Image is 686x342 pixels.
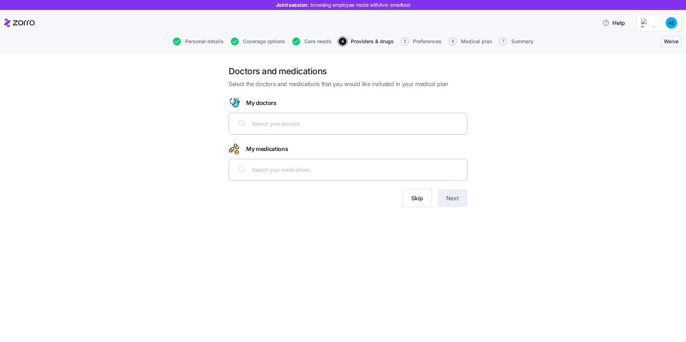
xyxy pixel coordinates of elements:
h1: Doctors and medications [229,66,467,77]
button: Care needs [292,37,332,45]
span: Medical plan [461,39,492,44]
span: Joint session: [276,1,411,9]
svg: Drugs [229,143,240,155]
button: Coverage options [231,37,285,45]
a: Coverage options [229,37,285,45]
span: Summary [511,39,533,44]
span: 5 [401,37,409,45]
a: Personal details [171,37,224,45]
a: 4Providers & drugs [337,37,394,45]
span: My medications [246,145,288,154]
span: My doctors [246,99,277,107]
span: 7 [499,37,507,45]
input: Search your medications [252,166,463,173]
input: Search your doctors [252,120,463,127]
button: 4Providers & drugs [339,37,394,45]
img: Employer logo [641,19,655,27]
button: Help [597,16,631,30]
span: Providers & drugs [351,39,394,44]
button: Next [438,189,467,207]
span: 4 [339,37,347,45]
a: Care needs [291,37,332,45]
span: 6 [449,37,457,45]
span: Preferences [413,39,442,44]
span: Care needs [304,39,332,44]
button: 6Medical plan [449,37,492,45]
button: Personal details [173,37,224,45]
span: Help [602,19,625,27]
span: Coverage options [243,39,285,44]
button: 5Preferences [401,37,442,45]
button: 7Summary [499,37,533,45]
span: Waive [664,38,678,45]
button: Skip [402,189,432,207]
span: Select the doctors and medications that you would like included in your medical plan [229,80,467,89]
span: Skip [411,194,423,202]
span: browsing employee mode with Aviv emailtest [310,1,411,9]
span: Next [446,194,459,202]
img: 22dae0004eb673b357895ebc1bf474d8 [666,17,677,29]
span: Personal details [185,39,224,44]
button: Waive [661,36,682,47]
svg: Doctor figure [229,97,240,109]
